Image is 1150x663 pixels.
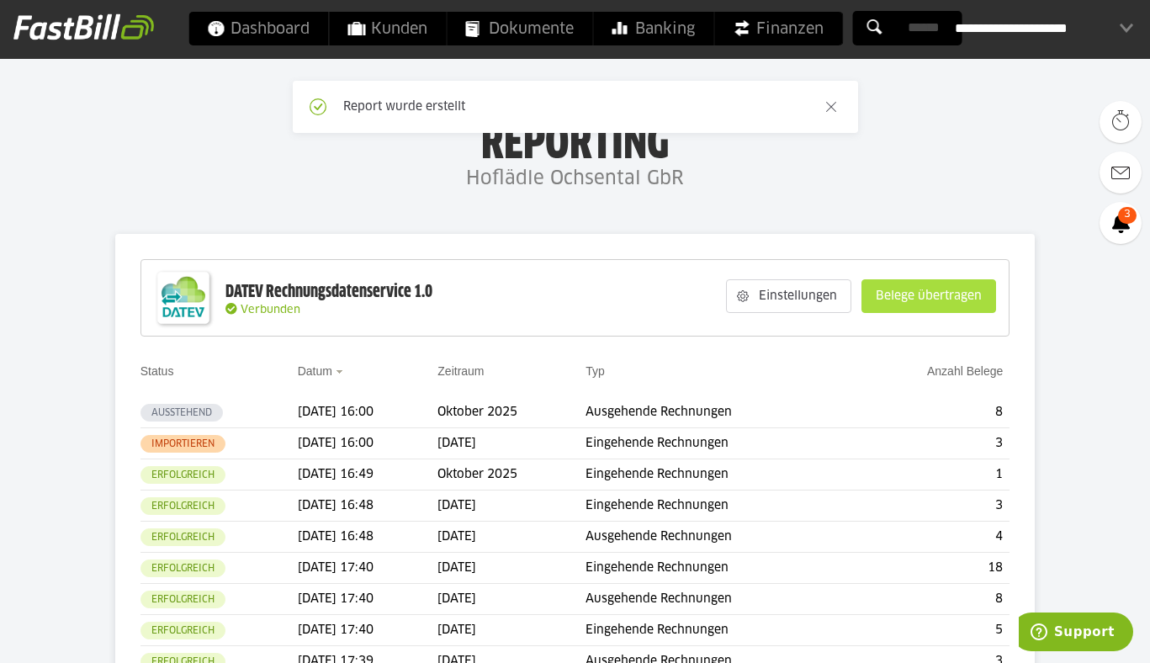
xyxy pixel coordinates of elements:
[714,12,842,45] a: Finanzen
[586,584,856,615] td: Ausgehende Rechnungen
[329,12,446,45] a: Kunden
[1100,202,1142,244] a: 3
[298,553,438,584] td: [DATE] 17:40
[437,364,484,378] a: Zeitraum
[927,364,1003,378] a: Anzahl Belege
[347,12,427,45] span: Kunden
[140,364,174,378] a: Status
[140,435,225,453] sl-badge: Importieren
[140,622,225,639] sl-badge: Erfolgreich
[140,560,225,577] sl-badge: Erfolgreich
[140,404,223,422] sl-badge: Ausstehend
[586,615,856,646] td: Eingehende Rechnungen
[437,584,586,615] td: [DATE]
[586,553,856,584] td: Eingehende Rechnungen
[298,584,438,615] td: [DATE] 17:40
[586,491,856,522] td: Eingehende Rechnungen
[225,281,432,303] div: DATEV Rechnungsdatenservice 1.0
[298,428,438,459] td: [DATE] 16:00
[856,522,1010,553] td: 4
[612,12,695,45] span: Banking
[1118,207,1137,224] span: 3
[856,397,1010,428] td: 8
[447,12,592,45] a: Dokumente
[140,497,225,515] sl-badge: Erfolgreich
[861,279,996,313] sl-button: Belege übertragen
[298,397,438,428] td: [DATE] 16:00
[188,12,328,45] a: Dashboard
[437,491,586,522] td: [DATE]
[465,12,574,45] span: Dokumente
[241,305,300,316] span: Verbunden
[150,264,217,331] img: DATEV-Datenservice Logo
[586,459,856,491] td: Eingehende Rechnungen
[298,522,438,553] td: [DATE] 16:48
[856,428,1010,459] td: 3
[140,591,225,608] sl-badge: Erfolgreich
[856,459,1010,491] td: 1
[437,553,586,584] td: [DATE]
[437,615,586,646] td: [DATE]
[13,13,154,40] img: fastbill_logo_white.png
[1019,613,1133,655] iframe: Öffnet ein Widget, in dem Sie weitere Informationen finden
[298,459,438,491] td: [DATE] 16:49
[437,522,586,553] td: [DATE]
[437,428,586,459] td: [DATE]
[586,522,856,553] td: Ausgehende Rechnungen
[298,615,438,646] td: [DATE] 17:40
[733,12,824,45] span: Finanzen
[593,12,713,45] a: Banking
[437,459,586,491] td: Oktober 2025
[437,397,586,428] td: Oktober 2025
[140,528,225,546] sl-badge: Erfolgreich
[298,364,332,378] a: Datum
[726,279,851,313] sl-button: Einstellungen
[298,491,438,522] td: [DATE] 16:48
[586,364,605,378] a: Typ
[586,428,856,459] td: Eingehende Rechnungen
[586,397,856,428] td: Ausgehende Rechnungen
[856,584,1010,615] td: 8
[856,615,1010,646] td: 5
[336,370,347,374] img: sort_desc.gif
[856,491,1010,522] td: 3
[856,553,1010,584] td: 18
[140,466,225,484] sl-badge: Erfolgreich
[207,12,310,45] span: Dashboard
